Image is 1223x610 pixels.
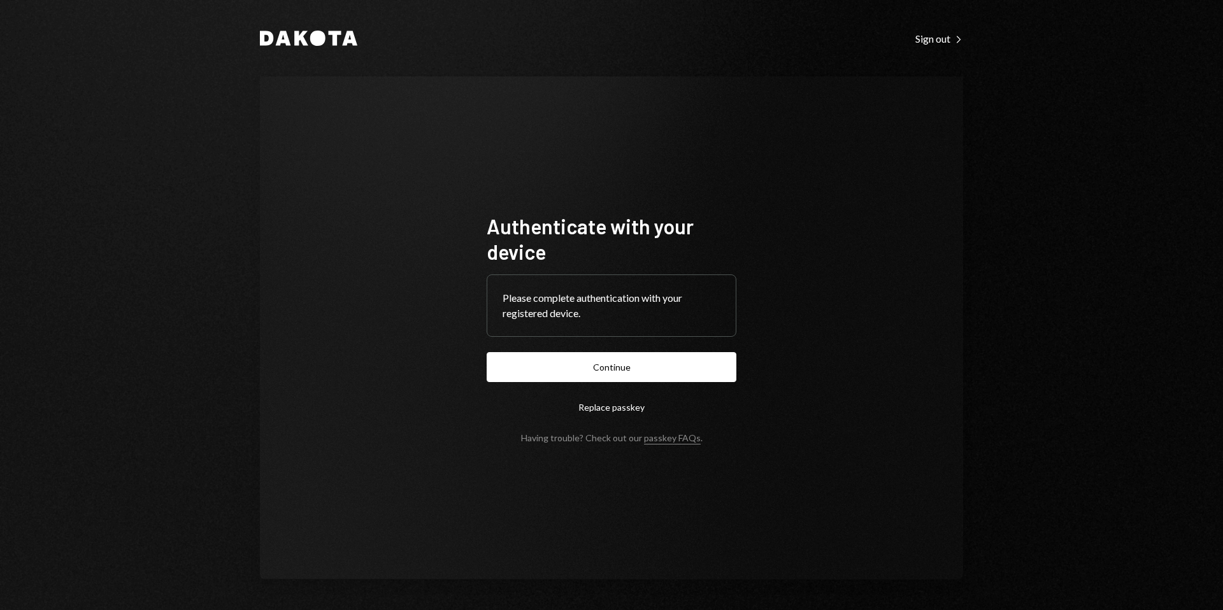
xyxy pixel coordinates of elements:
[487,352,736,382] button: Continue
[487,213,736,264] h1: Authenticate with your device
[487,392,736,422] button: Replace passkey
[644,432,701,444] a: passkey FAQs
[503,290,720,321] div: Please complete authentication with your registered device.
[521,432,703,443] div: Having trouble? Check out our .
[915,31,963,45] a: Sign out
[915,32,963,45] div: Sign out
